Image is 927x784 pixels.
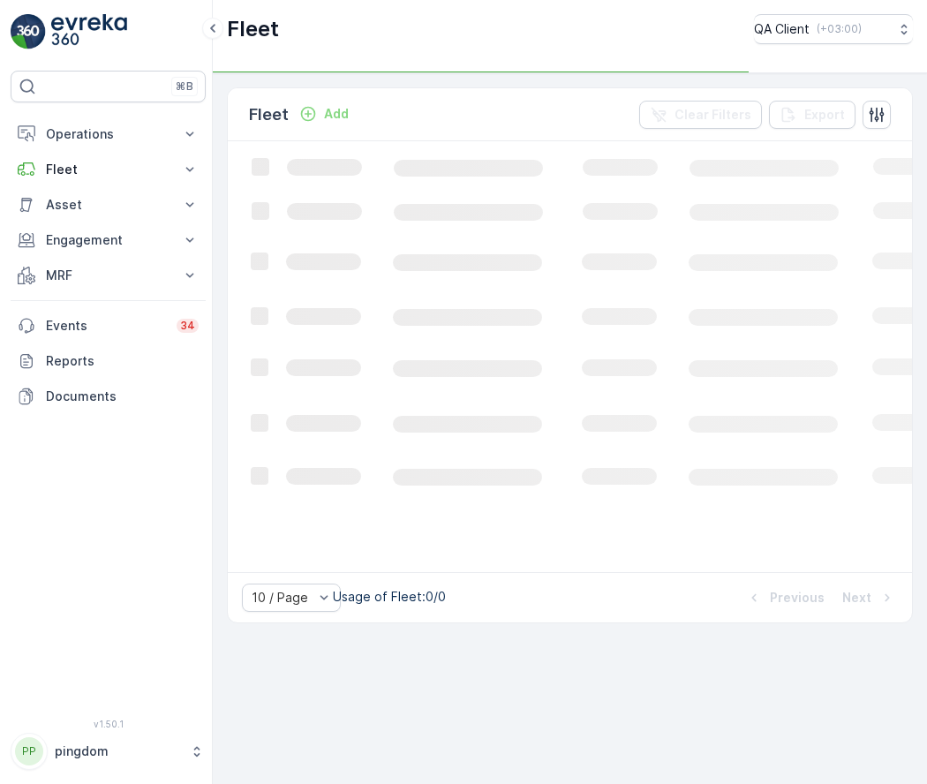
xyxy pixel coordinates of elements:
[11,733,206,770] button: PPpingdom
[333,588,446,606] p: Usage of Fleet : 0/0
[11,308,206,343] a: Events34
[11,152,206,187] button: Fleet
[769,101,855,129] button: Export
[324,105,349,123] p: Add
[817,22,862,36] p: ( +03:00 )
[15,737,43,765] div: PP
[11,258,206,293] button: MRF
[11,187,206,222] button: Asset
[754,20,810,38] p: QA Client
[46,196,170,214] p: Asset
[46,317,166,335] p: Events
[46,231,170,249] p: Engagement
[770,589,825,607] p: Previous
[11,719,206,729] span: v 1.50.1
[55,743,181,760] p: pingdom
[51,14,127,49] img: logo_light-DOdMpM7g.png
[639,101,762,129] button: Clear Filters
[292,103,356,124] button: Add
[11,343,206,379] a: Reports
[804,106,845,124] p: Export
[46,352,199,370] p: Reports
[180,319,195,333] p: 34
[249,102,289,127] p: Fleet
[11,117,206,152] button: Operations
[176,79,193,94] p: ⌘B
[840,587,898,608] button: Next
[11,14,46,49] img: logo
[743,587,826,608] button: Previous
[675,106,751,124] p: Clear Filters
[842,589,871,607] p: Next
[46,388,199,405] p: Documents
[46,125,170,143] p: Operations
[754,14,913,44] button: QA Client(+03:00)
[46,267,170,284] p: MRF
[11,222,206,258] button: Engagement
[46,161,170,178] p: Fleet
[227,15,279,43] p: Fleet
[11,379,206,414] a: Documents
